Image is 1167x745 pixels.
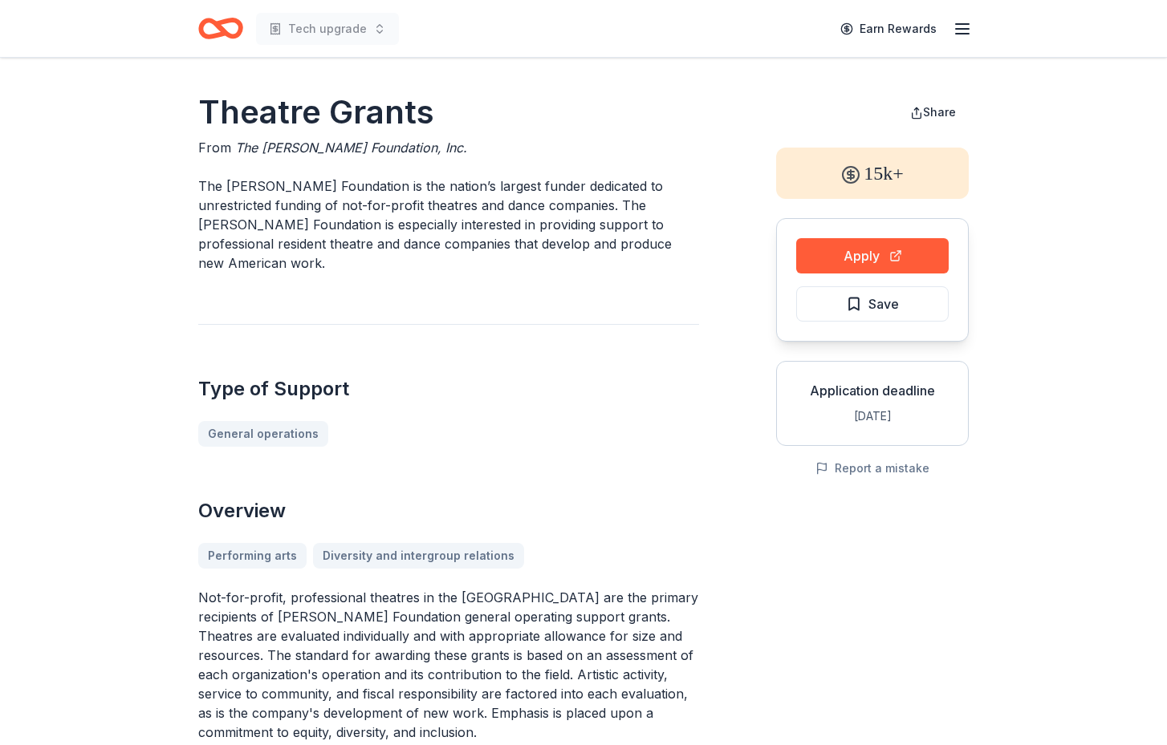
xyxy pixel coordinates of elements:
[198,498,699,524] h2: Overview
[815,459,929,478] button: Report a mistake
[796,238,949,273] button: Apply
[288,19,367,38] span: Tech upgrade
[198,138,699,157] div: From
[198,376,699,402] h2: Type of Support
[198,421,328,447] a: General operations
[790,407,955,426] div: [DATE]
[796,286,949,322] button: Save
[198,90,699,135] h1: Theatre Grants
[868,294,899,314] span: Save
[256,13,399,45] button: Tech upgrade
[235,140,467,156] span: The [PERSON_NAME] Foundation, Inc.
[790,381,955,400] div: Application deadline
[923,105,956,119] span: Share
[198,176,699,273] p: The [PERSON_NAME] Foundation is the nation’s largest funder dedicated to unrestricted funding of ...
[897,96,969,128] button: Share
[198,10,243,47] a: Home
[198,588,699,742] p: Not-for-profit, professional theatres in the [GEOGRAPHIC_DATA] are the primary recipients of [PER...
[776,148,969,199] div: 15k+
[831,14,946,43] a: Earn Rewards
